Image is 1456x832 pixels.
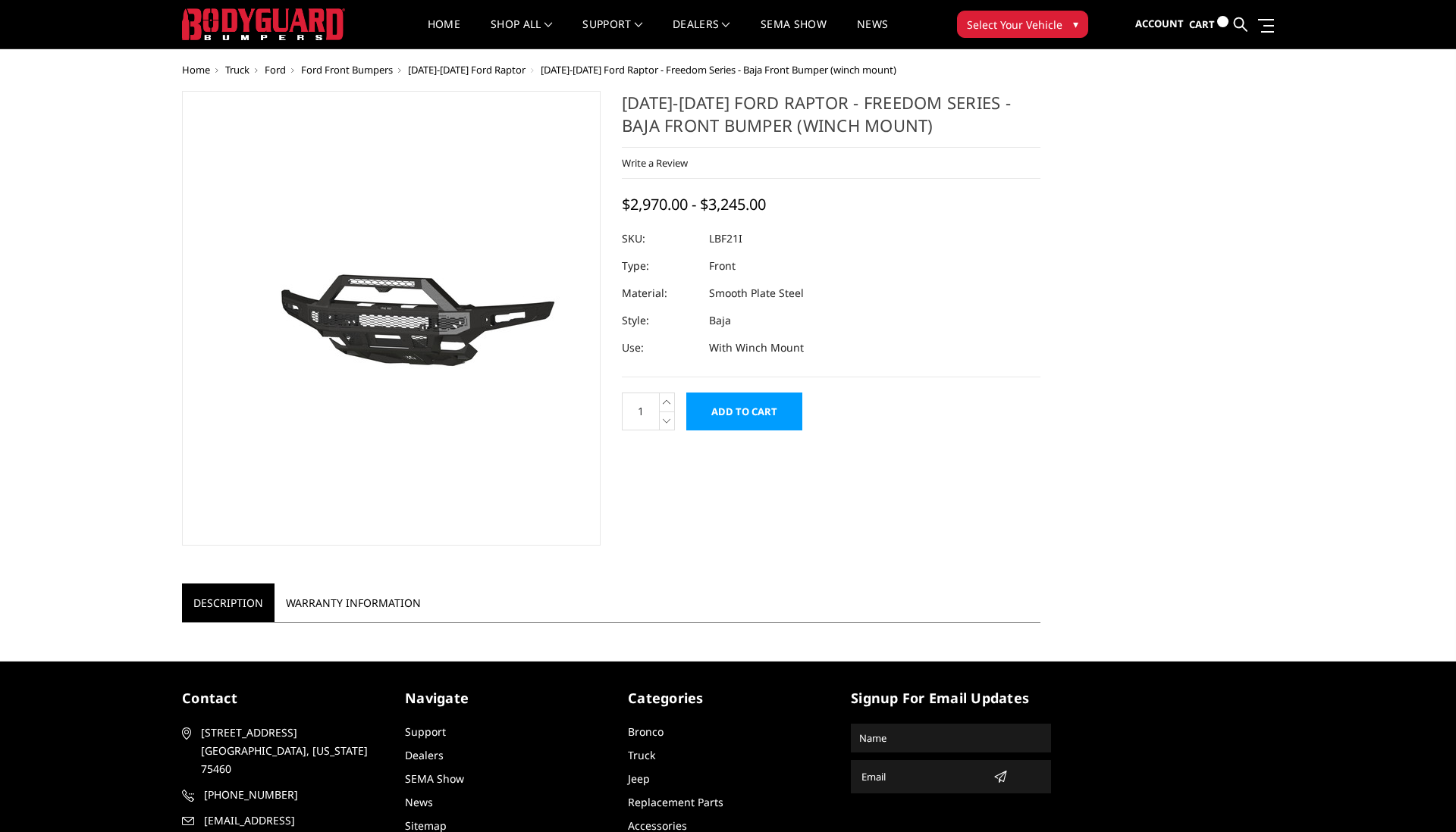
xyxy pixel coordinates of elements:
a: Account [1135,4,1184,45]
a: Jeep [628,771,650,786]
span: Account [1135,17,1184,30]
a: SEMA Show [761,19,827,48]
a: Home [182,63,210,77]
span: [DATE]-[DATE] Ford Raptor - Freedom Series - Baja Front Bumper (winch mount) [541,63,896,77]
a: Dealers [405,748,444,762]
dd: With Winch Mount [709,334,804,361]
button: Select Your Vehicle [957,11,1088,38]
a: Warranty Information [275,583,432,622]
a: Bronco [628,724,664,739]
h5: signup for email updates [851,688,1051,708]
a: News [857,19,888,48]
span: [PHONE_NUMBER] [204,786,380,804]
h5: contact [182,688,382,708]
span: Cart [1189,17,1215,31]
a: Support [582,19,642,48]
dd: Smooth Plate Steel [709,280,804,307]
a: [DATE]-[DATE] Ford Raptor [408,63,526,77]
a: [PHONE_NUMBER] [182,786,382,804]
a: Write a Review [622,156,688,170]
a: Ford Front Bumpers [301,63,393,77]
img: 2021-2025 Ford Raptor - Freedom Series - Baja Front Bumper (winch mount) [202,230,581,407]
dd: LBF21I [709,225,742,252]
h5: Navigate [405,688,605,708]
a: shop all [491,19,552,48]
a: SEMA Show [405,771,464,786]
a: Truck [225,63,249,77]
a: Cart [1189,4,1228,45]
img: BODYGUARD BUMPERS [182,8,345,40]
a: Truck [628,748,655,762]
a: Ford [265,63,286,77]
a: News [405,795,433,809]
input: Name [853,726,1049,750]
dd: Baja [709,307,731,334]
a: 2021-2025 Ford Raptor - Freedom Series - Baja Front Bumper (winch mount) [182,91,601,546]
dd: Front [709,252,736,280]
dt: SKU: [622,225,698,252]
a: Home [428,19,460,48]
a: Description [182,583,275,622]
a: Support [405,724,446,739]
span: ▾ [1073,16,1078,32]
h5: Categories [628,688,828,708]
dt: Style: [622,307,698,334]
dt: Material: [622,280,698,307]
span: Select Your Vehicle [967,17,1062,33]
span: $2,970.00 - $3,245.00 [622,194,766,214]
dt: Use: [622,334,698,361]
input: Email [855,765,987,789]
input: Add to Cart [686,393,802,430]
dt: Type: [622,252,698,280]
h1: [DATE]-[DATE] Ford Raptor - Freedom Series - Baja Front Bumper (winch mount) [622,91,1040,148]
a: Dealers [673,19,730,48]
span: [STREET_ADDRESS] [GEOGRAPHIC_DATA], [US_STATE] 75460 [201,724,377,778]
a: Replacement Parts [628,795,723,809]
